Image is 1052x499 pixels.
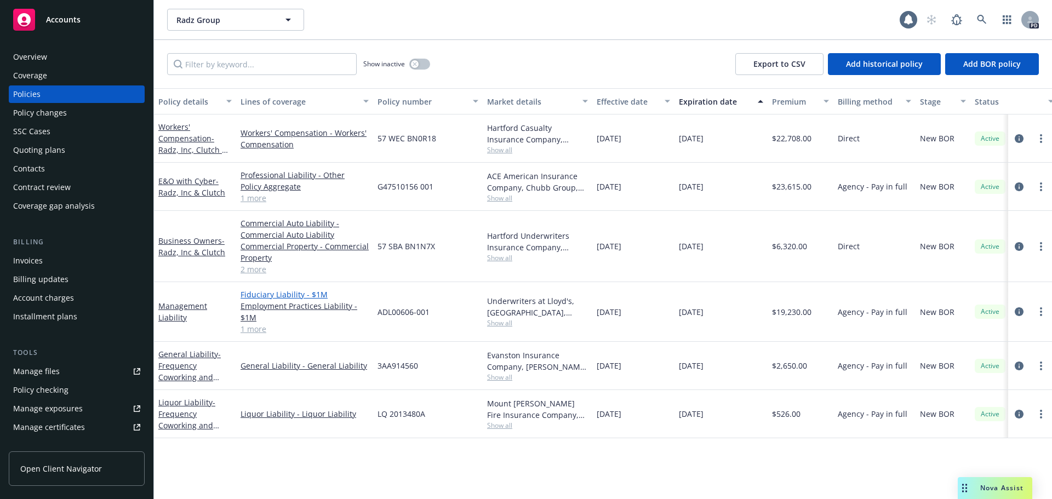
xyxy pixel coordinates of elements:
[13,160,45,177] div: Contacts
[241,408,369,420] a: Liquor Liability - Liquor Liability
[13,123,50,140] div: SSC Cases
[483,88,592,114] button: Market details
[833,88,916,114] button: Billing method
[838,360,907,371] span: Agency - Pay in full
[487,349,588,372] div: Evanston Insurance Company, [PERSON_NAME] Insurance, CRC Group
[996,9,1018,31] a: Switch app
[13,85,41,103] div: Policies
[9,289,145,307] a: Account charges
[9,418,145,436] a: Manage certificates
[13,381,68,399] div: Policy checking
[979,307,1001,317] span: Active
[9,252,145,269] a: Invoices
[735,53,824,75] button: Export to CSV
[241,192,369,204] a: 1 more
[920,133,954,144] span: New BOR
[772,96,817,107] div: Premium
[958,477,971,499] div: Drag to move
[679,133,704,144] span: [DATE]
[9,400,145,417] a: Manage exposures
[9,381,145,399] a: Policy checking
[1013,180,1026,193] a: circleInformation
[241,289,369,300] a: Fiduciary Liability - $1M
[946,9,968,31] a: Report a Bug
[921,9,942,31] a: Start snowing
[13,197,95,215] div: Coverage gap analysis
[241,240,369,263] a: Commercial Property - Commercial Property
[9,67,145,84] a: Coverage
[920,306,954,318] span: New BOR
[963,59,1021,69] span: Add BOR policy
[753,59,805,69] span: Export to CSV
[363,59,405,68] span: Show inactive
[975,96,1042,107] div: Status
[1013,305,1026,318] a: circleInformation
[1013,408,1026,421] a: circleInformation
[487,230,588,253] div: Hartford Underwriters Insurance Company, Hartford Insurance Group
[158,349,221,394] a: General Liability
[9,347,145,358] div: Tools
[241,323,369,335] a: 1 more
[487,145,588,154] span: Show all
[9,179,145,196] a: Contract review
[176,14,271,26] span: Radz Group
[9,4,145,35] a: Accounts
[154,88,236,114] button: Policy details
[597,96,658,107] div: Effective date
[597,360,621,371] span: [DATE]
[980,483,1024,492] span: Nova Assist
[679,181,704,192] span: [DATE]
[9,160,145,177] a: Contacts
[487,96,576,107] div: Market details
[378,306,430,318] span: ADL00606-001
[378,181,433,192] span: G47510156 001
[9,271,145,288] a: Billing updates
[241,263,369,275] a: 2 more
[1034,359,1048,372] a: more
[920,408,954,420] span: New BOR
[13,252,43,269] div: Invoices
[838,306,907,318] span: Agency - Pay in full
[13,48,47,66] div: Overview
[772,408,801,420] span: $526.00
[487,295,588,318] div: Underwriters at Lloyd's, [GEOGRAPHIC_DATA], Lloyd's of [GEOGRAPHIC_DATA], AllDigital Specialty In...
[772,181,811,192] span: $23,615.00
[158,122,227,201] a: Workers' Compensation
[9,308,145,325] a: Installment plans
[1034,408,1048,421] a: more
[945,53,1039,75] button: Add BOR policy
[13,141,65,159] div: Quoting plans
[13,418,85,436] div: Manage certificates
[13,271,68,288] div: Billing updates
[487,318,588,328] span: Show all
[920,181,954,192] span: New BOR
[378,408,425,420] span: LQ 2013480A
[1034,132,1048,145] a: more
[9,141,145,159] a: Quoting plans
[979,409,1001,419] span: Active
[838,240,860,252] span: Direct
[597,408,621,420] span: [DATE]
[241,127,369,150] a: Workers' Compensation - Workers' Compensation
[13,179,71,196] div: Contract review
[20,463,102,474] span: Open Client Navigator
[674,88,768,114] button: Expiration date
[158,236,225,257] a: Business Owners
[236,88,373,114] button: Lines of coverage
[158,176,225,198] span: - Radz, Inc & Clutch
[46,15,81,24] span: Accounts
[241,169,369,181] a: Professional Liability - Other
[1013,240,1026,253] a: circleInformation
[487,421,588,430] span: Show all
[9,123,145,140] a: SSC Cases
[768,88,833,114] button: Premium
[597,240,621,252] span: [DATE]
[916,88,970,114] button: Stage
[378,96,466,107] div: Policy number
[772,360,807,371] span: $2,650.00
[9,363,145,380] a: Manage files
[920,240,954,252] span: New BOR
[1034,180,1048,193] a: more
[846,59,923,69] span: Add historical policy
